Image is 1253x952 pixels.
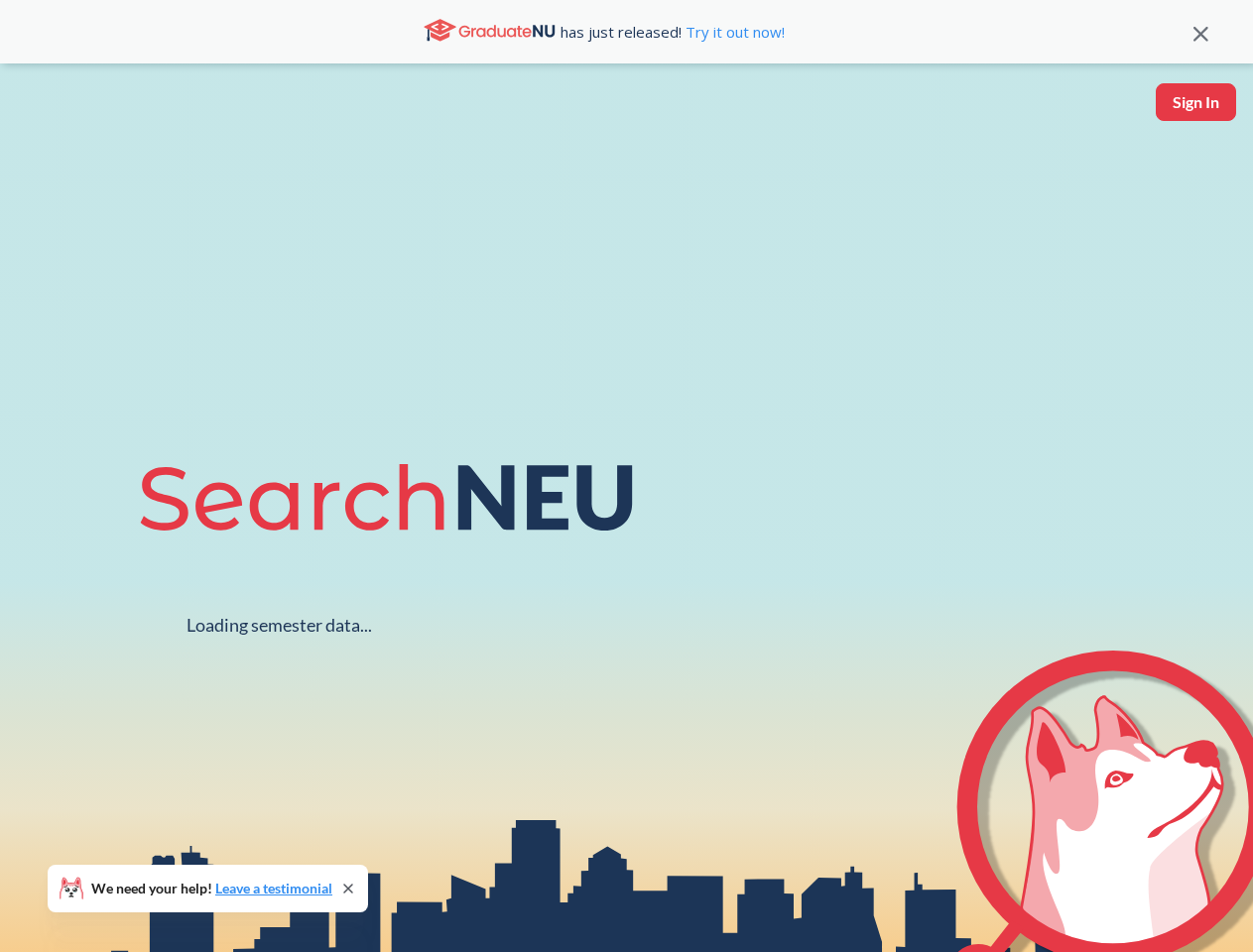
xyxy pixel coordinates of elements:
[91,882,332,895] span: We need your help!
[20,83,66,150] a: sandbox logo
[682,22,785,42] a: Try it out now!
[215,880,332,896] a: Leave a testimonial
[187,614,372,637] div: Loading semester data...
[561,21,785,43] span: has just released!
[20,83,66,144] img: sandbox logo
[1156,83,1236,121] button: Sign In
